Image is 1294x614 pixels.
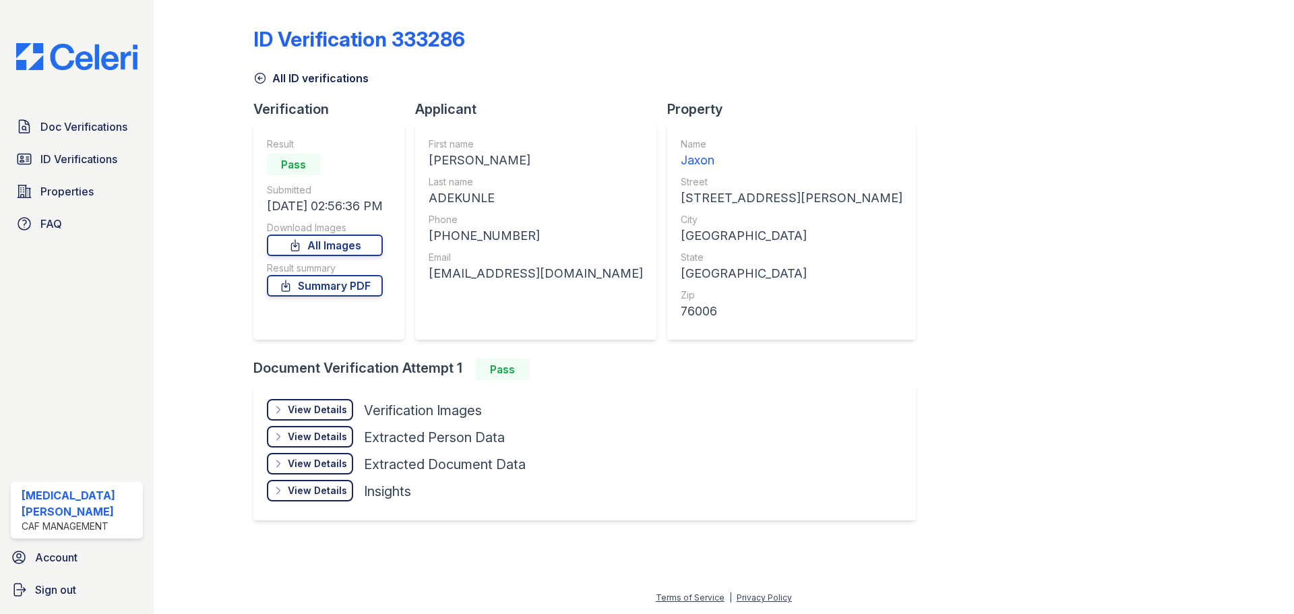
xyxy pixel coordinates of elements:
div: Document Verification Attempt 1 [253,359,927,380]
div: Zip [681,288,902,302]
div: Name [681,137,902,151]
div: CAF Management [22,520,137,533]
div: Submitted [267,183,383,197]
div: State [681,251,902,264]
div: Extracted Document Data [364,455,526,474]
div: [PHONE_NUMBER] [429,226,643,245]
div: [STREET_ADDRESS][PERSON_NAME] [681,189,902,208]
a: Terms of Service [656,592,725,603]
div: Applicant [415,100,667,119]
span: FAQ [40,216,62,232]
div: Last name [429,175,643,189]
div: ADEKUNLE [429,189,643,208]
div: Property [667,100,927,119]
div: [PERSON_NAME] [429,151,643,170]
div: View Details [288,403,347,417]
a: Account [5,544,148,571]
div: Street [681,175,902,189]
a: Privacy Policy [737,592,792,603]
div: Pass [267,154,321,175]
a: All ID verifications [253,70,369,86]
div: View Details [288,484,347,497]
div: Result [267,137,383,151]
a: Summary PDF [267,275,383,297]
div: ID Verification 333286 [253,27,465,51]
div: Download Images [267,221,383,235]
div: [EMAIL_ADDRESS][DOMAIN_NAME] [429,264,643,283]
div: Verification [253,100,415,119]
div: View Details [288,457,347,470]
span: Doc Verifications [40,119,127,135]
a: Doc Verifications [11,113,143,140]
a: Sign out [5,576,148,603]
div: Verification Images [364,401,482,420]
div: Email [429,251,643,264]
div: Jaxon [681,151,902,170]
img: CE_Logo_Blue-a8612792a0a2168367f1c8372b55b34899dd931a85d93a1a3d3e32e68fde9ad4.png [5,43,148,70]
div: | [729,592,732,603]
span: Sign out [35,582,76,598]
div: Phone [429,213,643,226]
div: [GEOGRAPHIC_DATA] [681,264,902,283]
a: FAQ [11,210,143,237]
a: Name Jaxon [681,137,902,170]
div: [MEDICAL_DATA][PERSON_NAME] [22,487,137,520]
a: ID Verifications [11,146,143,173]
div: Result summary [267,262,383,275]
div: City [681,213,902,226]
div: [GEOGRAPHIC_DATA] [681,226,902,245]
a: Properties [11,178,143,205]
iframe: chat widget [1237,560,1281,601]
div: [DATE] 02:56:36 PM [267,197,383,216]
div: Extracted Person Data [364,428,505,447]
div: First name [429,137,643,151]
div: View Details [288,430,347,443]
span: Account [35,549,78,565]
span: Properties [40,183,94,199]
span: ID Verifications [40,151,117,167]
a: All Images [267,235,383,256]
div: Insights [364,482,411,501]
div: Pass [476,359,530,380]
div: 76006 [681,302,902,321]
